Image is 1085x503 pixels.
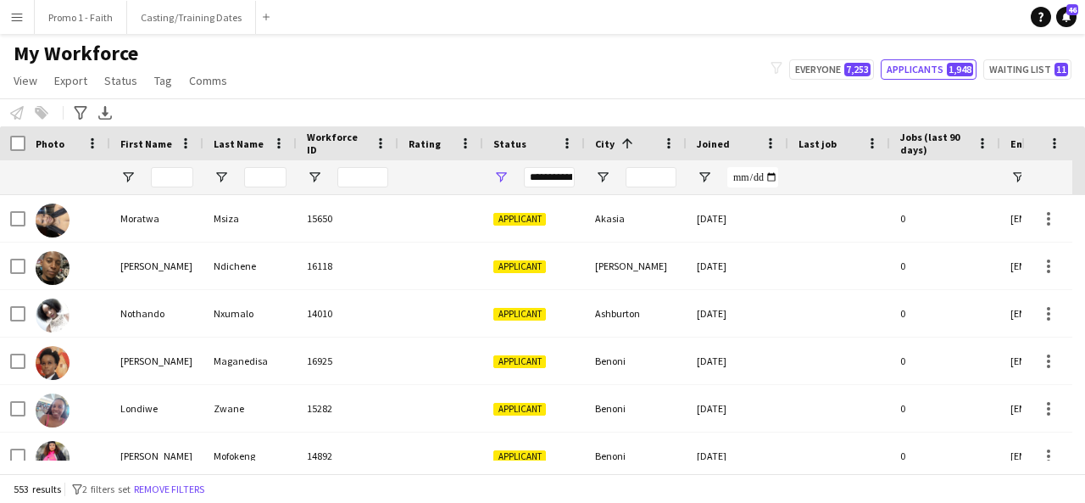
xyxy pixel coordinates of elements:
[493,308,546,321] span: Applicant
[585,433,687,479] div: Benoni
[1054,63,1068,76] span: 11
[493,213,546,226] span: Applicant
[493,450,546,463] span: Applicant
[147,70,179,92] a: Tag
[983,59,1071,80] button: Waiting list11
[337,167,388,187] input: Workforce ID Filter Input
[203,290,297,337] div: Nxumalo
[687,243,788,289] div: [DATE]
[687,290,788,337] div: [DATE]
[203,385,297,432] div: Zwane
[104,73,137,88] span: Status
[409,137,441,150] span: Rating
[97,70,144,92] a: Status
[54,73,87,88] span: Export
[585,243,687,289] div: [PERSON_NAME]
[307,131,368,156] span: Workforce ID
[297,338,398,384] div: 16925
[493,355,546,368] span: Applicant
[844,63,871,76] span: 7,253
[585,195,687,242] div: Akasia
[36,346,70,380] img: Julia Maganedisa
[687,433,788,479] div: [DATE]
[14,41,138,66] span: My Workforce
[297,433,398,479] div: 14892
[890,195,1000,242] div: 0
[182,70,234,92] a: Comms
[14,73,37,88] span: View
[120,137,172,150] span: First Name
[36,299,70,333] img: Nothando Nxumalo
[110,433,203,479] div: [PERSON_NAME]
[203,338,297,384] div: Maganedisa
[244,167,287,187] input: Last Name Filter Input
[585,338,687,384] div: Benoni
[82,483,131,495] span: 2 filters set
[203,433,297,479] div: Mofokeng
[110,195,203,242] div: Moratwa
[585,290,687,337] div: Ashburton
[203,195,297,242] div: Msiza
[297,385,398,432] div: 15282
[798,137,837,150] span: Last job
[1066,4,1078,15] span: 46
[687,385,788,432] div: [DATE]
[214,137,264,150] span: Last Name
[789,59,874,80] button: Everyone7,253
[297,195,398,242] div: 15650
[493,170,509,185] button: Open Filter Menu
[307,170,322,185] button: Open Filter Menu
[493,260,546,273] span: Applicant
[36,251,70,285] img: Thomas Funanani Ndichene
[154,73,172,88] span: Tag
[189,73,227,88] span: Comms
[493,403,546,416] span: Applicant
[890,290,1000,337] div: 0
[36,394,70,428] img: Londiwe Zwane
[890,385,1000,432] div: 0
[890,243,1000,289] div: 0
[36,137,64,150] span: Photo
[595,170,610,185] button: Open Filter Menu
[697,137,730,150] span: Joined
[687,195,788,242] div: [DATE]
[947,63,973,76] span: 1,948
[36,204,70,238] img: Moratwa Msiza
[214,170,229,185] button: Open Filter Menu
[47,70,94,92] a: Export
[70,103,91,123] app-action-btn: Advanced filters
[131,480,208,499] button: Remove filters
[687,338,788,384] div: [DATE]
[727,167,778,187] input: Joined Filter Input
[626,167,676,187] input: City Filter Input
[36,441,70,475] img: Lorina Mofokeng
[595,137,615,150] span: City
[890,338,1000,384] div: 0
[297,243,398,289] div: 16118
[120,170,136,185] button: Open Filter Menu
[1010,137,1038,150] span: Email
[151,167,193,187] input: First Name Filter Input
[297,290,398,337] div: 14010
[110,290,203,337] div: Nothando
[900,131,970,156] span: Jobs (last 90 days)
[881,59,976,80] button: Applicants1,948
[697,170,712,185] button: Open Filter Menu
[35,1,127,34] button: Promo 1 - Faith
[585,385,687,432] div: Benoni
[127,1,256,34] button: Casting/Training Dates
[7,70,44,92] a: View
[1056,7,1077,27] a: 46
[890,433,1000,479] div: 0
[203,243,297,289] div: Ndichene
[110,385,203,432] div: Londiwe
[493,137,526,150] span: Status
[95,103,115,123] app-action-btn: Export XLSX
[110,338,203,384] div: [PERSON_NAME]
[1010,170,1026,185] button: Open Filter Menu
[110,243,203,289] div: [PERSON_NAME]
